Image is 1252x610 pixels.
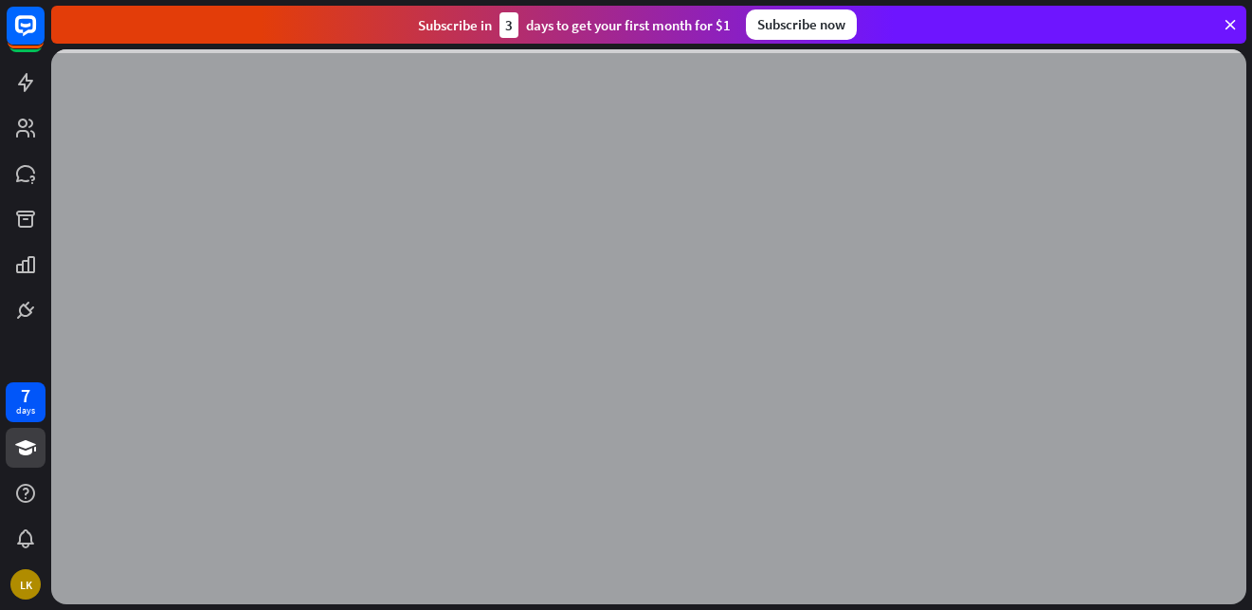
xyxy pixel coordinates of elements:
div: days [16,404,35,417]
a: 7 days [6,382,45,422]
div: LK [10,569,41,600]
div: Subscribe now [746,9,857,40]
div: Subscribe in days to get your first month for $1 [418,12,731,38]
div: 3 [499,12,518,38]
div: 7 [21,387,30,404]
